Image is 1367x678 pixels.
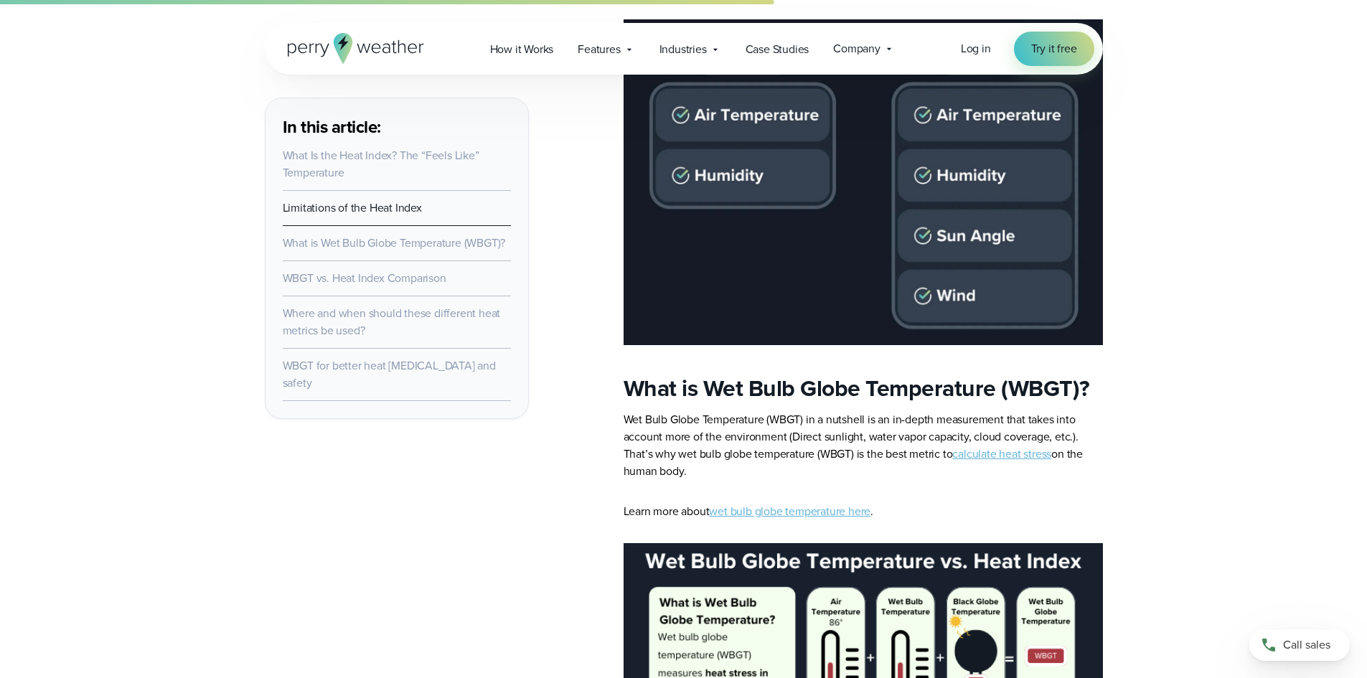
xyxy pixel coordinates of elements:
a: How it Works [478,34,566,64]
img: WBGT vs heat index [624,19,1103,345]
a: WBGT for better heat [MEDICAL_DATA] and safety [283,357,496,391]
span: Case Studies [746,41,809,58]
span: How it Works [490,41,554,58]
span: Features [578,41,620,58]
span: Industries [659,41,707,58]
a: Log in [961,40,991,57]
a: wet bulb globe temperature here [709,503,870,519]
h2: What is Wet Bulb Globe Temperature (WBGT)? [624,374,1103,402]
a: calculate heat stress [952,446,1051,462]
a: Where and when should these different heat metrics be used? [283,305,501,339]
span: Call sales [1283,636,1330,654]
p: Learn more about . [624,503,1103,520]
a: Limitations of the Heat Index [283,199,422,216]
a: What Is the Heat Index? The “Feels Like” Temperature [283,147,479,181]
a: What is Wet Bulb Globe Temperature (WBGT)? [283,235,506,251]
span: Company [833,40,880,57]
h3: In this article: [283,116,511,138]
span: Try it free [1031,40,1077,57]
a: Try it free [1014,32,1094,66]
p: Wet Bulb Globe Temperature (WBGT) in a nutshell is an in-depth measurement that takes into accoun... [624,411,1103,480]
a: WBGT vs. Heat Index Comparison [283,270,446,286]
a: Case Studies [733,34,822,64]
a: Call sales [1249,629,1350,661]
